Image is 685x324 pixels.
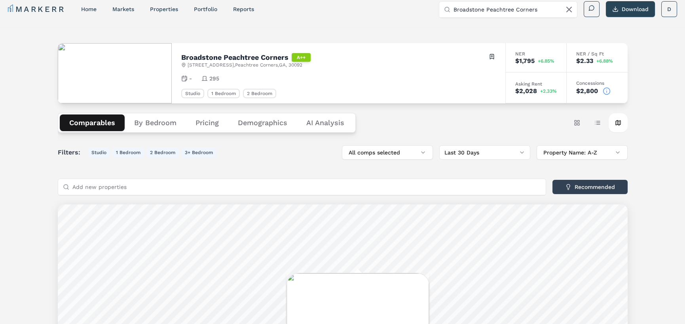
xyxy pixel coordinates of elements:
div: 1 Bedroom [207,89,240,98]
button: Recommended [552,180,628,194]
button: By Bedroom [125,114,186,131]
span: [STREET_ADDRESS] , Peachtree Corners , GA , 30092 [188,62,302,68]
span: - [189,74,192,82]
div: NER / Sq Ft [576,51,618,56]
button: Property Name: A-Z [537,145,628,160]
div: 2 Bedroom [243,89,276,98]
div: A++ [292,53,311,62]
input: Search by MSA, ZIP, Property Name, or Address [454,2,572,17]
span: +2.33% [540,89,557,93]
a: markets [112,6,134,12]
a: reports [233,6,254,12]
button: Studio [88,148,110,157]
div: NER [515,51,557,56]
div: $2,028 [515,88,537,94]
div: Asking Rent [515,82,557,86]
input: Add new properties [72,179,541,195]
div: Studio [181,89,204,98]
a: home [81,6,97,12]
button: 2 Bedroom [147,148,178,157]
a: Portfolio [194,6,217,12]
span: +6.85% [538,59,554,63]
div: $2.33 [576,58,593,64]
span: Filters: [58,148,85,157]
button: Pricing [186,114,228,131]
div: $1,795 [515,58,535,64]
span: +6.88% [596,59,613,63]
button: All comps selected [342,145,433,160]
button: 3+ Bedroom [182,148,216,157]
button: D [661,1,677,17]
div: Concessions [576,81,618,86]
a: MARKERR [8,4,65,15]
button: 1 Bedroom [113,148,144,157]
div: $2,800 [576,88,598,94]
a: properties [150,6,178,12]
span: D [667,5,671,13]
button: AI Analysis [297,114,354,131]
h2: Broadstone Peachtree Corners [181,54,288,61]
button: Download [606,1,655,17]
button: Comparables [60,114,125,131]
button: Demographics [228,114,297,131]
span: 295 [209,74,219,82]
